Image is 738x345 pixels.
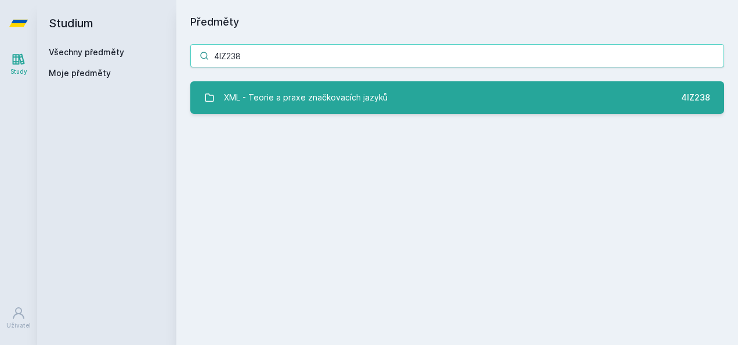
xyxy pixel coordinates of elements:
[681,92,710,103] div: 4IZ238
[190,14,724,30] h1: Předměty
[2,46,35,82] a: Study
[6,321,31,330] div: Uživatel
[2,300,35,336] a: Uživatel
[190,81,724,114] a: XML - Teorie a praxe značkovacích jazyků 4IZ238
[49,67,111,79] span: Moje předměty
[49,47,124,57] a: Všechny předměty
[10,67,27,76] div: Study
[190,44,724,67] input: Název nebo ident předmětu…
[224,86,388,109] div: XML - Teorie a praxe značkovacích jazyků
